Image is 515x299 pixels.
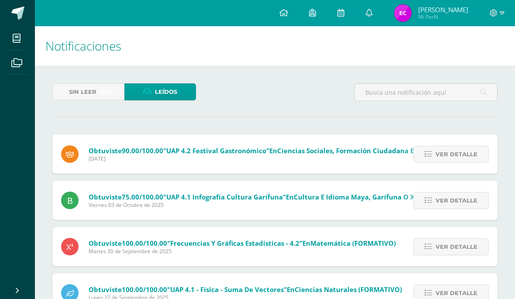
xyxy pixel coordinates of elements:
[418,13,468,21] span: Mi Perfil
[295,285,402,294] span: Ciencias Naturales (FORMATIVO)
[89,247,396,255] span: Martes 30 de Septiembre de 2025
[122,192,163,201] span: 75.00/100.00
[294,192,474,201] span: Cultura e Idioma Maya, Garífuna o Xinca (FORMATIVO)
[418,5,468,14] span: [PERSON_NAME]
[310,239,396,247] span: Matemática (FORMATIVO)
[45,38,121,54] span: Notificaciones
[69,84,96,100] span: Sin leer
[436,146,477,162] span: Ver detalle
[122,285,167,294] span: 100.00/100.00
[167,285,287,294] span: "UAP 4.1 - Física - Suma de Vectores"
[122,239,167,247] span: 100.00/100.00
[124,83,196,100] a: Leídos
[89,285,402,294] span: Obtuviste en
[52,83,124,100] a: Sin leer(37)
[89,239,396,247] span: Obtuviste en
[163,192,286,201] span: "UAP 4.1 Infografía Cultura Garífuna"
[122,146,163,155] span: 90.00/100.00
[155,84,177,100] span: Leídos
[436,239,477,255] span: Ver detalle
[163,146,269,155] span: "UAP 4.2 Festival Gastronómico"
[436,192,477,209] span: Ver detalle
[394,4,412,22] img: e70b76dcd9dcb2298fae25b65a0b6eeb.png
[89,192,474,201] span: Obtuviste en
[167,239,302,247] span: "Frecuencias y gráficas estadísticas - 4.2"
[354,84,497,101] input: Busca una notificación aquí
[100,84,111,100] span: (37)
[89,201,474,209] span: Viernes 03 de Octubre de 2025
